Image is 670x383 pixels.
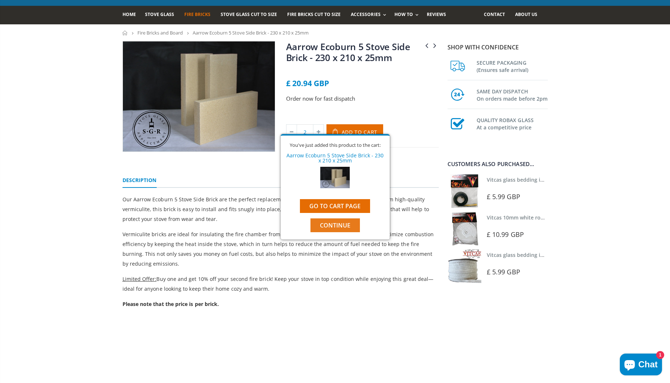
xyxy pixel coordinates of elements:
a: Stove Glass Cut To Size [221,6,282,24]
button: Continue [310,218,360,232]
span: Stove Glass Cut To Size [221,11,277,17]
span: Aarrow Ecoburn 5 Stove Side Brick - 230 x 210 x 25mm [193,29,309,36]
a: Stove Glass [145,6,180,24]
a: Vitcas 10mm white rope kit - includes rope seal and glue! [487,214,629,221]
span: Stove Glass [145,11,174,17]
span: £ 5.99 GBP [487,267,520,276]
img: 3_fire_bricks-2-min_ca3b67e2-7d16-4580-8fea-aa4144d60a12_800x_crop_center.jpg [123,41,275,152]
p: Buy one and get 10% off your second fire brick! Keep your stove in top condition while enjoying t... [123,274,439,294]
a: Go to cart page [300,199,370,213]
a: Reviews [427,6,452,24]
span: Continue [320,221,350,229]
h3: SECURE PACKAGING (Ensures safe arrival) [477,58,548,74]
a: Accessories [351,6,389,24]
a: Description [123,173,157,188]
strong: Please note that the price is per brick. [123,301,219,307]
a: About us [515,6,543,24]
span: Fire Bricks [184,11,210,17]
span: Add to Cart [342,129,378,136]
img: Vitcas stove glass bedding in tape [448,174,481,208]
span: How To [394,11,413,17]
a: How To [394,6,422,24]
span: Accessories [351,11,380,17]
a: Home [123,31,128,35]
img: Aarrow Ecoburn 5 Stove Side Brick - 230 x 210 x 25mm [320,167,350,188]
span: £ 20.94 GBP [286,78,329,88]
inbox-online-store-chat: Shopify online store chat [618,354,664,377]
button: Add to Cart [326,124,384,140]
div: You've just added this product to the cart: [286,143,384,148]
a: Vitcas glass bedding in tape - 2mm x 15mm x 2 meters (White) [487,251,641,258]
span: Limited Offer: [123,275,157,282]
span: Home [123,11,136,17]
span: £ 5.99 GBP [487,192,520,201]
span: Contact [484,11,505,17]
a: Fire Bricks and Board [137,29,183,36]
a: Aarrow Ecoburn 5 Stove Side Brick - 230 x 210 x 25mm [286,152,384,164]
img: Vitcas stove glass bedding in tape [448,249,481,283]
span: About us [515,11,537,17]
a: Fire Bricks Cut To Size [287,6,346,24]
h3: SAME DAY DISPATCH On orders made before 2pm [477,86,548,102]
a: Vitcas glass bedding in tape - 2mm x 10mm x 2 meters [487,176,622,183]
p: Our Aarrow Ecoburn 5 Stove Side Brick are the perfect replacement for your worn-out stove lining.... [123,194,439,224]
p: Shop with confidence [448,43,548,52]
p: Vermiculite bricks are ideal for insulating the fire chamber from the stove body. This insulation... [123,229,439,269]
span: Fire Bricks Cut To Size [287,11,341,17]
a: Aarrow Ecoburn 5 Stove Side Brick - 230 x 210 x 25mm [286,40,410,64]
a: Home [123,6,141,24]
span: £ 10.99 GBP [487,230,524,239]
p: Order now for fast dispatch [286,94,439,103]
a: Contact [484,6,510,24]
span: Reviews [427,11,446,17]
div: Customers also purchased... [448,161,548,167]
h3: QUALITY ROBAX GLASS At a competitive price [477,115,548,131]
a: Fire Bricks [184,6,216,24]
img: Vitcas white rope, glue and gloves kit 10mm [448,212,481,246]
